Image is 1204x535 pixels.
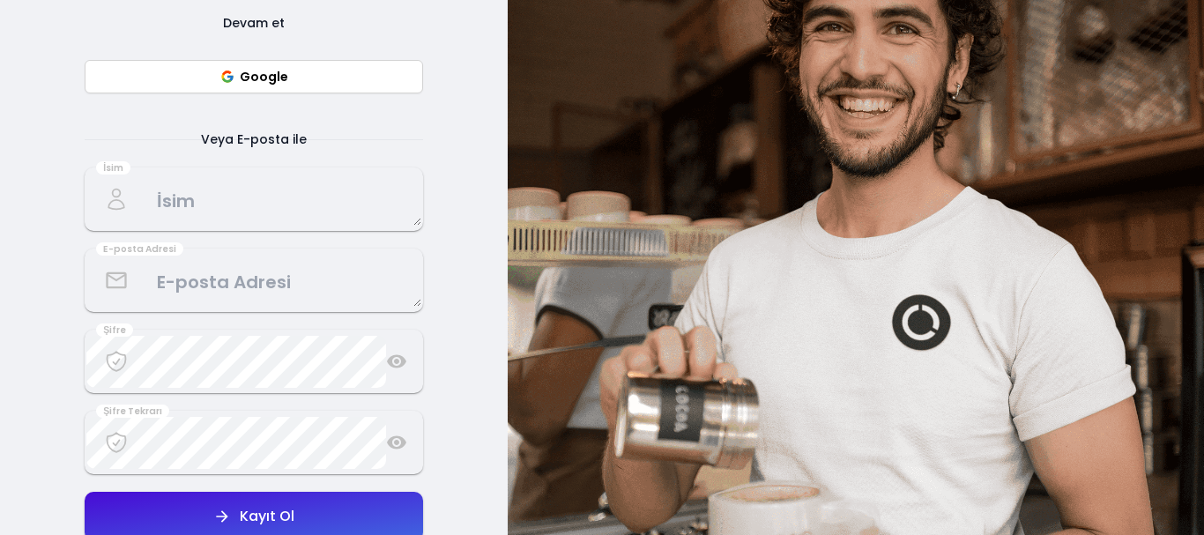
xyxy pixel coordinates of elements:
[96,161,130,175] div: İsim
[180,129,328,150] span: Veya E-posta ile
[85,60,423,93] button: Google
[202,12,306,33] span: Devam et
[96,242,183,256] div: E-posta Adresi
[231,509,294,524] div: Kayıt Ol
[96,323,133,338] div: Şifre
[96,405,169,419] div: Şifre Tekrarı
